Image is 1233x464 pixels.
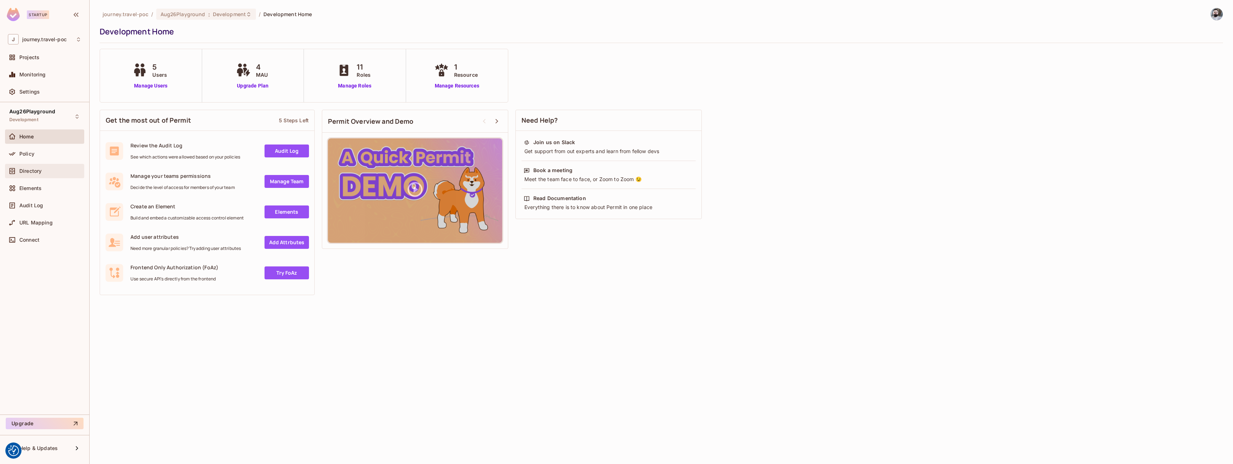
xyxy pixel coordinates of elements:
div: Read Documentation [533,195,586,202]
div: Join us on Slack [533,139,575,146]
span: Home [19,134,34,139]
a: Upgrade Plan [234,82,271,90]
span: Frontend Only Authorization (FoAz) [130,264,218,271]
span: : [208,11,210,17]
span: Aug26Playground [9,109,55,114]
span: Development Home [263,11,312,18]
button: Upgrade [6,418,84,429]
span: Roles [357,71,371,79]
div: Get support from out experts and learn from fellow devs [524,148,694,155]
a: Manage Roles [335,82,374,90]
div: 5 Steps Left [279,117,309,124]
span: Use secure API's directly from the frontend [130,276,218,282]
span: Development [213,11,246,18]
li: / [151,11,153,18]
span: Projects [19,55,39,60]
span: 4 [256,62,268,72]
span: 5 [152,62,167,72]
div: Startup [27,10,49,19]
span: the active workspace [103,11,148,18]
span: URL Mapping [19,220,53,226]
span: Need Help? [522,116,558,125]
span: Decide the level of access for members of your team [130,185,235,190]
a: Add Attrbutes [265,236,309,249]
span: Elements [19,185,42,191]
li: / [259,11,261,18]
a: Audit Log [265,145,309,157]
span: 1 [454,62,478,72]
img: SReyMgAAAABJRU5ErkJggg== [7,8,20,21]
span: Workspace: journey.travel-poc [22,37,67,42]
span: See which actions were allowed based on your policies [130,154,240,160]
span: Add user attributes [130,233,241,240]
span: J [8,34,19,44]
span: Permit Overview and Demo [328,117,414,126]
span: Development [9,117,38,123]
div: Book a meeting [533,167,572,174]
a: Manage Users [131,82,171,90]
div: Development Home [100,26,1219,37]
span: Build and embed a customizable access control element [130,215,244,221]
span: Get the most out of Permit [106,116,191,125]
span: MAU [256,71,268,79]
div: Meet the team face to face, or Zoom to Zoom 😉 [524,176,694,183]
span: Resource [454,71,478,79]
img: Sam Armitt-Fior [1211,8,1223,20]
span: Help & Updates [19,445,58,451]
a: Manage Team [265,175,309,188]
a: Elements [265,205,309,218]
a: Manage Resources [433,82,481,90]
span: 11 [357,62,371,72]
button: Consent Preferences [8,445,19,456]
span: Connect [19,237,39,243]
span: Manage your teams permissions [130,172,235,179]
span: Users [152,71,167,79]
span: Review the Audit Log [130,142,240,149]
span: Settings [19,89,40,95]
span: Monitoring [19,72,46,77]
span: Directory [19,168,42,174]
span: Aug26Playground [161,11,205,18]
div: Everything there is to know about Permit in one place [524,204,694,211]
span: Create an Element [130,203,244,210]
span: Need more granular policies? Try adding user attributes [130,246,241,251]
img: Revisit consent button [8,445,19,456]
span: Audit Log [19,203,43,208]
a: Try FoAz [265,266,309,279]
span: Policy [19,151,34,157]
